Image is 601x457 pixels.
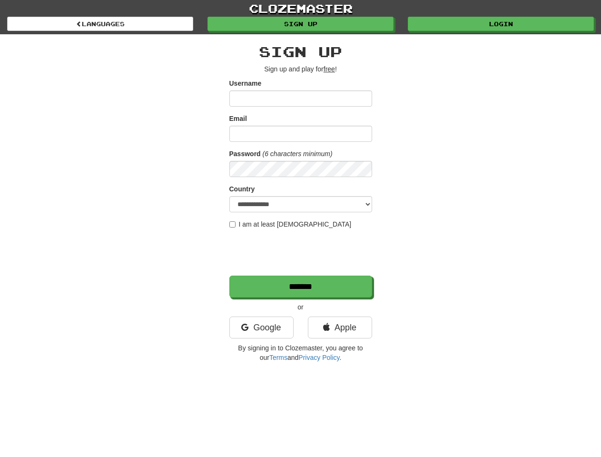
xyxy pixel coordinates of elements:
a: Google [229,317,294,338]
p: By signing in to Clozemaster, you agree to our and . [229,343,372,362]
a: Privacy Policy [298,354,339,361]
label: Country [229,184,255,194]
label: Username [229,79,262,88]
h2: Sign up [229,44,372,60]
u: free [324,65,335,73]
a: Sign up [207,17,394,31]
a: Login [408,17,594,31]
em: (6 characters minimum) [263,150,333,158]
iframe: reCAPTCHA [229,234,374,271]
p: or [229,302,372,312]
a: Apple [308,317,372,338]
a: Languages [7,17,193,31]
label: Email [229,114,247,123]
p: Sign up and play for ! [229,64,372,74]
label: Password [229,149,261,159]
label: I am at least [DEMOGRAPHIC_DATA] [229,219,352,229]
input: I am at least [DEMOGRAPHIC_DATA] [229,221,236,228]
a: Terms [269,354,287,361]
